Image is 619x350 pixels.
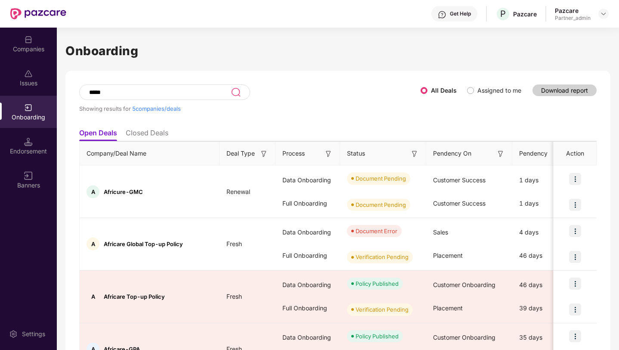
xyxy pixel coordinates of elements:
[87,290,99,303] div: A
[555,15,591,22] div: Partner_admin
[512,221,577,244] div: 4 days
[87,237,99,250] div: A
[275,192,340,215] div: Full Onboarding
[433,200,486,207] span: Customer Success
[104,293,165,300] span: Africare Top-up Policy
[24,69,33,78] img: svg+xml;base64,PHN2ZyBpZD0iSXNzdWVzX2Rpc2FibGVkIiB4bWxucz0iaHR0cDovL3d3dy53My5vcmcvMjAwMC9zdmciIH...
[79,105,421,112] div: Showing results for
[220,240,249,247] span: Fresh
[80,142,220,166] th: Company/Deal Name
[356,305,409,314] div: Verification Pending
[126,128,168,141] li: Closed Deals
[600,10,607,17] img: svg+xml;base64,PHN2ZyBpZD0iRHJvcGRvd24tMzJ4MzIiIHhtbG5zPSJodHRwOi8vd3d3LnczLm9yZy8yMDAwL3N2ZyIgd2...
[496,150,505,158] img: svg+xml;base64,PHN2ZyB3aWR0aD0iMTYiIGhlaWdodD0iMTYiIHZpZXdCb3g9IjAgMCAxNiAxNiIgZmlsbD0ibm9uZSIgeG...
[513,10,537,18] div: Pazcare
[569,330,581,342] img: icon
[226,149,255,158] span: Deal Type
[347,149,365,158] span: Status
[569,225,581,237] img: icon
[275,169,340,192] div: Data Onboarding
[512,169,577,192] div: 1 days
[356,174,406,183] div: Document Pending
[324,150,333,158] img: svg+xml;base64,PHN2ZyB3aWR0aD0iMTYiIGhlaWdodD0iMTYiIHZpZXdCb3g9IjAgMCAxNiAxNiIgZmlsbD0ibm9uZSIgeG...
[512,273,577,297] div: 46 days
[356,279,399,288] div: Policy Published
[433,252,463,259] span: Placement
[433,149,471,158] span: Pendency On
[220,188,257,195] span: Renewal
[104,188,143,195] span: Africure-GMC
[555,6,591,15] div: Pazcare
[356,200,406,209] div: Document Pending
[275,244,340,267] div: Full Onboarding
[433,304,463,312] span: Placement
[275,221,340,244] div: Data Onboarding
[569,173,581,185] img: icon
[438,10,446,19] img: svg+xml;base64,PHN2ZyBpZD0iSGVscC0zMngzMiIgeG1sbnM9Imh0dHA6Ly93d3cudzMub3JnLzIwMDAvc3ZnIiB3aWR0aD...
[410,150,419,158] img: svg+xml;base64,PHN2ZyB3aWR0aD0iMTYiIGhlaWdodD0iMTYiIHZpZXdCb3g9IjAgMCAxNiAxNiIgZmlsbD0ibm9uZSIgeG...
[356,227,397,235] div: Document Error
[24,103,33,112] img: svg+xml;base64,PHN2ZyB3aWR0aD0iMjAiIGhlaWdodD0iMjAiIHZpZXdCb3g9IjAgMCAyMCAyMCIgZmlsbD0ibm9uZSIgeG...
[554,142,597,166] th: Action
[512,142,577,166] th: Pendency
[104,241,183,247] span: Africare Global Top-up Policy
[569,199,581,211] img: icon
[569,278,581,290] img: icon
[231,87,241,97] img: svg+xml;base64,PHN2ZyB3aWR0aD0iMjQiIGhlaWdodD0iMjUiIHZpZXdCb3g9IjAgMCAyNCAyNSIgZmlsbD0ibm9uZSIgeG...
[24,172,33,180] img: svg+xml;base64,PHN2ZyB3aWR0aD0iMTYiIGhlaWdodD0iMTYiIHZpZXdCb3g9IjAgMCAxNiAxNiIgZmlsbD0ibm9uZSIgeG...
[433,228,448,236] span: Sales
[275,326,340,349] div: Data Onboarding
[19,330,48,338] div: Settings
[282,149,305,158] span: Process
[9,330,18,338] img: svg+xml;base64,PHN2ZyBpZD0iU2V0dGluZy0yMHgyMCIgeG1sbnM9Imh0dHA6Ly93d3cudzMub3JnLzIwMDAvc3ZnIiB3aW...
[500,9,506,19] span: P
[433,176,486,184] span: Customer Success
[132,105,181,112] span: 5 companies/deals
[65,41,610,60] h1: Onboarding
[532,84,597,96] button: Download report
[275,297,340,320] div: Full Onboarding
[356,253,409,261] div: Verification Pending
[275,273,340,297] div: Data Onboarding
[433,334,495,341] span: Customer Onboarding
[477,87,521,94] label: Assigned to me
[519,149,563,158] span: Pendency
[24,35,33,44] img: svg+xml;base64,PHN2ZyBpZD0iQ29tcGFuaWVzIiB4bWxucz0iaHR0cDovL3d3dy53My5vcmcvMjAwMC9zdmciIHdpZHRoPS...
[512,244,577,267] div: 46 days
[10,8,66,19] img: New Pazcare Logo
[79,128,117,141] li: Open Deals
[260,150,268,158] img: svg+xml;base64,PHN2ZyB3aWR0aD0iMTYiIGhlaWdodD0iMTYiIHZpZXdCb3g9IjAgMCAxNiAxNiIgZmlsbD0ibm9uZSIgeG...
[431,87,457,94] label: All Deals
[24,137,33,146] img: svg+xml;base64,PHN2ZyB3aWR0aD0iMTQuNSIgaGVpZ2h0PSIxNC41IiB2aWV3Qm94PSIwIDAgMTYgMTYiIGZpbGw9Im5vbm...
[512,326,577,349] div: 35 days
[87,185,99,198] div: A
[512,297,577,320] div: 39 days
[433,281,495,288] span: Customer Onboarding
[356,332,399,341] div: Policy Published
[569,251,581,263] img: icon
[220,293,249,300] span: Fresh
[569,303,581,316] img: icon
[512,192,577,215] div: 1 days
[450,10,471,17] div: Get Help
